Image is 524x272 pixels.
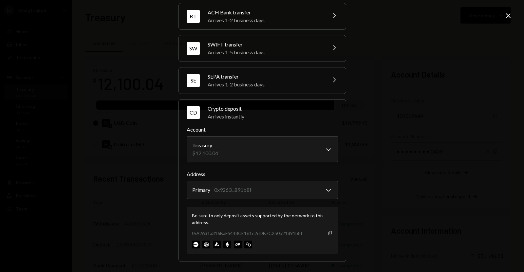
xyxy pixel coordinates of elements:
button: SESEPA transferArrives 1-2 business days [179,67,346,94]
img: ethereum-mainnet [223,241,231,248]
div: 0x92631a316BaF5448CE161e2dDB7C250b21891b8f [192,230,302,237]
label: Account [187,126,338,134]
button: SWSWIFT transferArrives 1-5 business days [179,35,346,62]
div: SW [187,42,200,55]
div: Arrives 1-2 business days [208,81,322,88]
div: CDCrypto depositArrives instantly [187,126,338,254]
img: base-mainnet [192,241,200,248]
div: SEPA transfer [208,73,322,81]
div: Arrives instantly [208,113,338,120]
label: Address [187,170,338,178]
div: CD [187,106,200,119]
img: optimism-mainnet [234,241,242,248]
div: Be sure to only deposit assets supported by the network to this address. [192,212,333,226]
div: ACH Bank transfer [208,9,322,16]
div: 0x9263...891b8f [214,186,252,194]
div: Arrives 1-2 business days [208,16,322,24]
img: avalanche-mainnet [213,241,221,248]
button: Account [187,136,338,162]
div: BT [187,10,200,23]
button: CDCrypto depositArrives instantly [179,100,346,126]
img: polygon-mainnet [244,241,252,248]
button: BTACH Bank transferArrives 1-2 business days [179,3,346,29]
div: SE [187,74,200,87]
div: Arrives 1-5 business days [208,48,322,56]
div: Crypto deposit [208,105,338,113]
div: SWIFT transfer [208,41,322,48]
button: Address [187,181,338,199]
img: arbitrum-mainnet [202,241,210,248]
